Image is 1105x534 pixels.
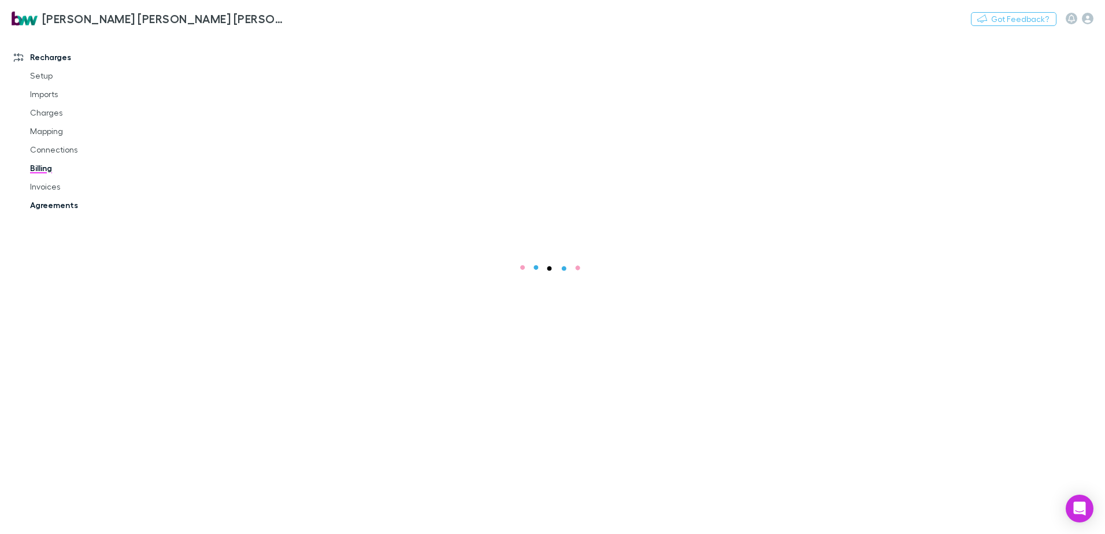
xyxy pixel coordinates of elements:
a: Billing [18,159,156,177]
h3: [PERSON_NAME] [PERSON_NAME] [PERSON_NAME] Partners [42,12,287,25]
a: Connections [18,140,156,159]
a: [PERSON_NAME] [PERSON_NAME] [PERSON_NAME] Partners [5,5,294,32]
a: Invoices [18,177,156,196]
a: Charges [18,103,156,122]
a: Agreements [18,196,156,214]
a: Mapping [18,122,156,140]
div: Open Intercom Messenger [1066,495,1093,522]
img: Brewster Walsh Waters Partners's Logo [12,12,38,25]
a: Setup [18,66,156,85]
a: Imports [18,85,156,103]
button: Got Feedback? [971,12,1056,26]
a: Recharges [2,48,156,66]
